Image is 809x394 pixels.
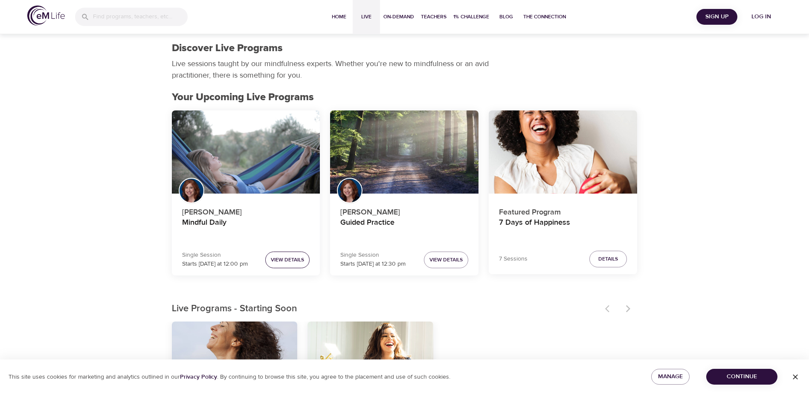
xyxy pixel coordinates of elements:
span: Live [356,12,377,21]
span: On-Demand [383,12,414,21]
button: Continue [706,369,777,385]
span: Details [598,255,618,264]
a: Privacy Policy [180,373,217,381]
p: Starts [DATE] at 12:30 pm [340,260,406,269]
button: Details [589,251,627,267]
h2: Your Upcoming Live Programs [172,91,638,104]
span: Home [329,12,349,21]
p: Single Session [182,251,248,260]
button: Thoughts are Not Facts [172,322,298,392]
p: Live sessions taught by our mindfulness experts. Whether you're new to mindfulness or an avid pra... [172,58,492,81]
h4: 7 Days of Happiness [499,218,627,238]
span: 1% Challenge [453,12,489,21]
span: View Details [271,255,304,264]
p: Live Programs - Starting Soon [172,302,600,316]
h1: Discover Live Programs [172,42,283,55]
input: Find programs, teachers, etc... [93,8,188,26]
span: Teachers [421,12,447,21]
button: View Details [265,252,310,268]
h4: Mindful Daily [182,218,310,238]
button: Manage [651,369,690,385]
p: 7 Sessions [499,255,528,264]
span: Log in [744,12,778,22]
p: [PERSON_NAME] [340,203,468,218]
button: Skills to Thrive in Anxious Times [307,322,433,392]
p: Single Session [340,251,406,260]
p: Featured Program [499,203,627,218]
button: 7 Days of Happiness [489,110,637,194]
button: Log in [741,9,782,25]
span: Continue [713,371,771,382]
button: Sign Up [696,9,737,25]
button: Mindful Daily [172,110,320,194]
p: [PERSON_NAME] [182,203,310,218]
span: Manage [658,371,683,382]
button: View Details [424,252,468,268]
p: Starts [DATE] at 12:00 pm [182,260,248,269]
h4: Guided Practice [340,218,468,238]
img: logo [27,6,65,26]
button: Guided Practice [330,110,478,194]
span: View Details [429,255,463,264]
span: Sign Up [700,12,734,22]
span: The Connection [523,12,566,21]
span: Blog [496,12,516,21]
